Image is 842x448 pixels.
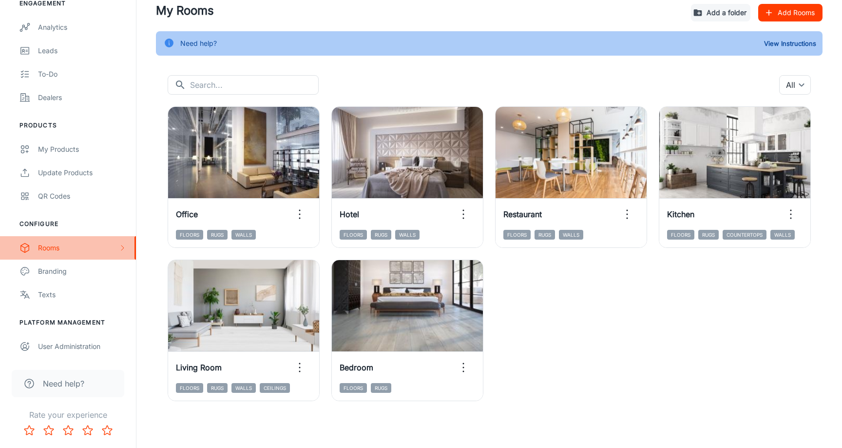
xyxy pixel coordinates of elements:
span: Rugs [371,230,391,240]
button: Rate 4 star [78,421,97,440]
div: My Products [38,144,126,155]
div: QR Codes [38,191,126,202]
span: Countertops [723,230,766,240]
span: Floors [503,230,531,240]
span: Rugs [698,230,719,240]
div: Branding [38,266,126,277]
div: Analytics [38,22,126,33]
div: Texts [38,289,126,300]
button: Rate 2 star [39,421,58,440]
span: Rugs [207,230,228,240]
button: Add Rooms [758,4,823,21]
h4: My Rooms [156,2,683,20]
span: Rugs [207,383,228,393]
span: Rugs [371,383,391,393]
button: Rate 1 star [19,421,39,440]
span: Floors [176,383,203,393]
div: All [779,75,811,95]
div: Update Products [38,167,126,178]
button: Rate 3 star [58,421,78,440]
button: View Instructions [762,36,819,51]
span: Ceilings [260,383,290,393]
span: Floors [667,230,694,240]
h6: Living Room [176,362,222,373]
span: Walls [231,383,256,393]
h6: Kitchen [667,208,694,220]
div: To-do [38,69,126,80]
span: Floors [340,383,367,393]
span: Walls [770,230,795,240]
button: Add a folder [691,4,750,21]
span: Floors [176,230,203,240]
div: Dealers [38,92,126,103]
span: Need help? [43,378,84,389]
div: Rooms [38,243,118,253]
h6: Hotel [340,208,359,220]
p: Rate your experience [8,409,128,421]
span: Walls [231,230,256,240]
span: Walls [559,230,583,240]
input: Search... [190,75,319,95]
h6: Office [176,208,198,220]
h6: Bedroom [340,362,373,373]
div: Need help? [180,34,217,53]
button: Rate 5 star [97,421,117,440]
h6: Restaurant [503,208,542,220]
span: Walls [395,230,420,240]
span: Rugs [535,230,555,240]
div: User Administration [38,341,126,352]
span: Floors [340,230,367,240]
div: Leads [38,45,126,56]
